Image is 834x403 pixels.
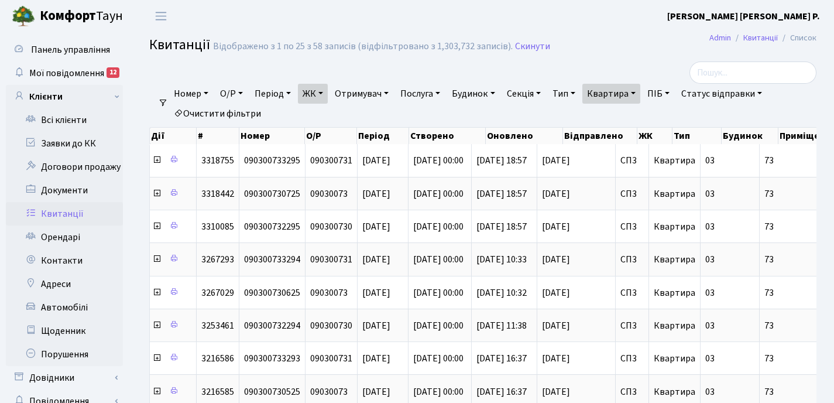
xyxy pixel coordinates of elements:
[357,128,409,144] th: Період
[620,288,644,298] span: СП3
[215,84,248,104] a: О/Р
[6,38,123,62] a: Панель управління
[764,288,830,298] span: 73
[476,286,527,299] span: [DATE] 10:32
[413,385,464,398] span: [DATE] 00:00
[705,187,715,200] span: 03
[6,272,123,296] a: Адреси
[413,352,464,365] span: [DATE] 00:00
[413,253,464,266] span: [DATE] 00:00
[310,187,348,200] span: 09030073
[201,187,234,200] span: 3318442
[6,132,123,155] a: Заявки до КК
[643,84,674,104] a: ПІБ
[40,6,96,25] b: Комфорт
[764,189,830,199] span: 73
[654,220,695,233] span: Квартира
[146,6,176,26] button: Переключити навігацію
[476,352,527,365] span: [DATE] 16:37
[40,6,123,26] span: Таун
[620,255,644,264] span: СП3
[362,220,390,233] span: [DATE]
[150,128,197,144] th: Дії
[149,35,210,55] span: Квитанції
[6,249,123,272] a: Контакти
[169,104,266,124] a: Очистити фільтри
[244,154,300,167] span: 090300733295
[654,319,695,332] span: Квартира
[413,220,464,233] span: [DATE] 00:00
[362,319,390,332] span: [DATE]
[413,187,464,200] span: [DATE] 00:00
[667,9,820,23] a: [PERSON_NAME] [PERSON_NAME] Р.
[413,319,464,332] span: [DATE] 00:00
[298,84,328,104] a: ЖК
[654,154,695,167] span: Квартира
[201,319,234,332] span: 3253461
[6,85,123,108] a: Клієнти
[654,385,695,398] span: Квартира
[548,84,580,104] a: Тип
[476,253,527,266] span: [DATE] 10:33
[362,253,390,266] span: [DATE]
[169,84,213,104] a: Номер
[705,220,715,233] span: 03
[542,255,610,264] span: [DATE]
[305,128,357,144] th: О/Р
[6,179,123,202] a: Документи
[542,222,610,231] span: [DATE]
[6,108,123,132] a: Всі клієнти
[362,187,390,200] span: [DATE]
[6,202,123,226] a: Квитанції
[705,253,715,266] span: 03
[637,128,672,144] th: ЖК
[201,385,234,398] span: 3216585
[310,220,352,233] span: 090300730
[476,220,527,233] span: [DATE] 18:57
[6,343,123,366] a: Порушення
[244,187,300,200] span: 090300730725
[476,385,527,398] span: [DATE] 16:37
[6,226,123,249] a: Орендарі
[12,5,35,28] img: logo.png
[396,84,445,104] a: Послуга
[689,62,816,84] input: Пошук...
[244,319,300,332] span: 090300732294
[362,286,390,299] span: [DATE]
[542,321,610,330] span: [DATE]
[6,296,123,319] a: Автомобілі
[542,288,610,298] span: [DATE]
[542,354,610,363] span: [DATE]
[197,128,239,144] th: #
[6,366,123,390] a: Довідники
[667,10,820,23] b: [PERSON_NAME] [PERSON_NAME] Р.
[310,154,352,167] span: 090300731
[244,253,300,266] span: 090300733294
[310,319,352,332] span: 090300730
[213,41,513,52] div: Відображено з 1 по 25 з 58 записів (відфільтровано з 1,303,732 записів).
[515,41,550,52] a: Скинути
[764,387,830,397] span: 73
[476,187,527,200] span: [DATE] 18:57
[743,32,778,44] a: Квитанції
[244,220,300,233] span: 090300732295
[201,352,234,365] span: 3216586
[201,220,234,233] span: 3310085
[31,43,110,56] span: Панель управління
[447,84,499,104] a: Будинок
[201,154,234,167] span: 3318755
[310,385,348,398] span: 09030073
[764,354,830,363] span: 73
[330,84,393,104] a: Отримувач
[310,352,352,365] span: 090300731
[244,385,300,398] span: 090300730525
[201,286,234,299] span: 3267029
[722,128,778,144] th: Будинок
[705,154,715,167] span: 03
[654,286,695,299] span: Квартира
[29,67,104,80] span: Мої повідомлення
[486,128,563,144] th: Оновлено
[201,253,234,266] span: 3267293
[310,286,348,299] span: 09030073
[677,84,767,104] a: Статус відправки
